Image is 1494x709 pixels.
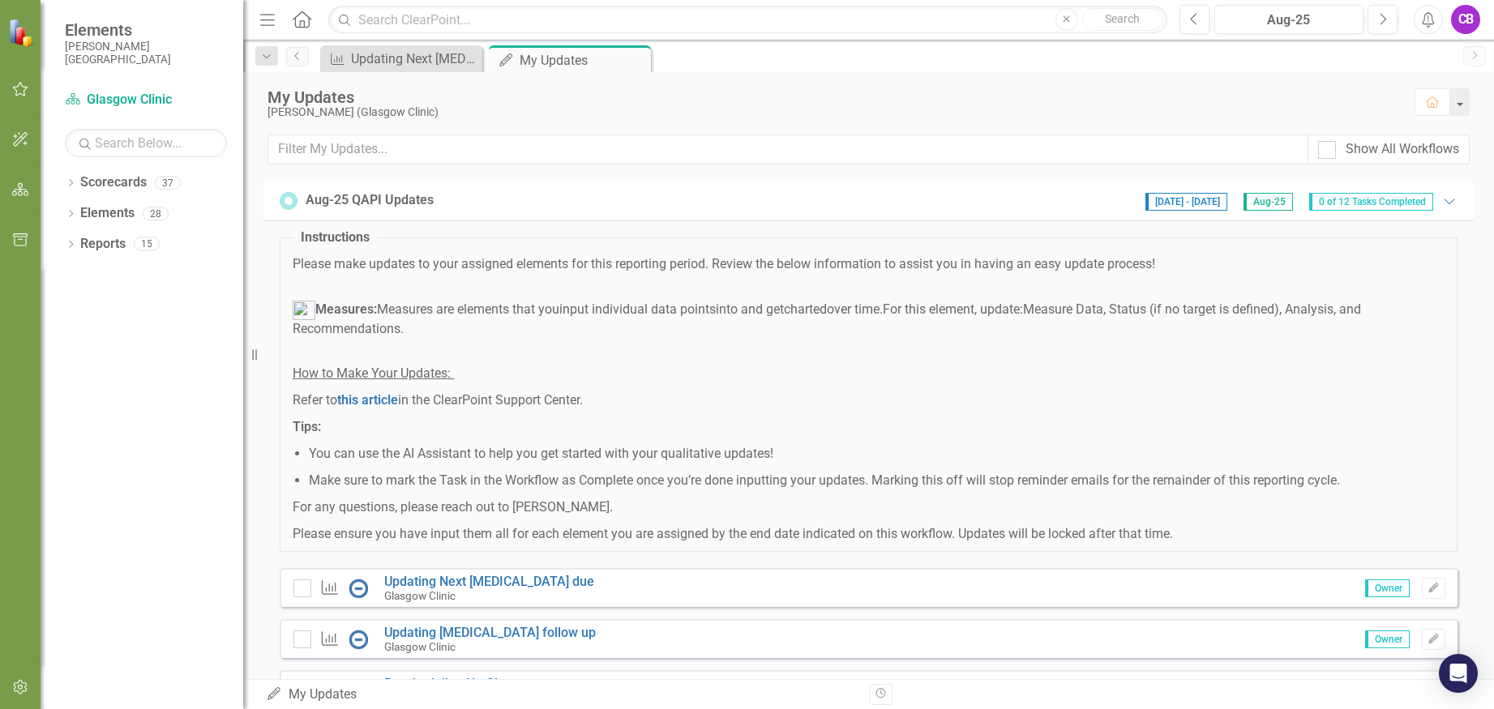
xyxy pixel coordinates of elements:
[384,589,456,602] small: Glasgow Clinic
[65,20,227,40] span: Elements
[1439,654,1478,693] div: Open Intercom Messenger
[293,301,1361,336] span: Measure Data, Status (if no target is defined), Analysis, and Recommendations.
[1365,630,1410,648] span: Owner
[349,579,368,598] img: No Information
[1082,8,1163,31] button: Search
[559,301,716,317] span: input individual data points
[80,235,126,254] a: Reports
[293,256,1155,271] span: Please make updates to your assigned elements for this reporting period. Review the below informa...
[155,176,181,190] div: 37
[1214,5,1363,34] button: Aug-25
[268,88,1398,106] div: My Updates
[1309,193,1433,211] span: 0 of 12 Tasks Completed
[268,106,1398,118] div: [PERSON_NAME] (Glasgow Clinic)
[306,191,434,210] div: Aug-25 QAPI Updates
[784,301,827,317] span: charted
[309,446,773,461] span: You can use the AI Assistant to help you get started with your qualitative updates!
[1244,193,1293,211] span: Aug-25
[293,301,315,320] img: mceclip4.png
[293,229,378,247] legend: Instructions
[8,18,36,46] img: ClearPoint Strategy
[1145,193,1227,211] span: [DATE] - [DATE]
[266,686,856,704] div: My Updates
[351,49,478,69] div: Updating Next [MEDICAL_DATA] due
[315,301,377,317] strong: Measures:
[384,574,594,589] a: Updating Next [MEDICAL_DATA] due
[827,301,883,317] span: over time.
[349,630,368,649] img: No Information
[398,392,583,408] span: in the ClearPoint Support Center.
[293,526,1173,541] span: Please ensure you have input them all for each element you are assigned by the end date indicated...
[384,625,596,640] a: Updating [MEDICAL_DATA] follow up
[1105,12,1140,25] span: Search
[716,301,784,317] span: into and get
[1451,5,1480,34] button: CB
[293,392,337,408] span: Refer to
[337,392,398,408] a: this article
[143,207,169,220] div: 28
[328,6,1167,34] input: Search ClearPoint...
[65,91,227,109] a: Glasgow Clinic
[324,49,478,69] a: Updating Next [MEDICAL_DATA] due
[1365,579,1410,597] span: Owner
[80,204,135,223] a: Elements
[293,419,321,434] span: Tips:
[309,472,1340,488] span: Make sure to mark the Task in the Workflow as Complete once you’re done inputting your updates. M...
[1220,11,1358,30] div: Aug-25
[293,365,451,381] span: How to Make Your Updates:
[65,40,227,66] small: [PERSON_NAME][GEOGRAPHIC_DATA]
[883,301,1023,317] span: For this element, update:
[520,50,647,70] div: My Updates
[134,237,160,251] div: 15
[293,301,559,317] span: Measures are elements that you
[80,173,147,192] a: Scorecards
[293,499,613,515] span: For any questions, please reach out to [PERSON_NAME].
[384,640,456,653] small: Glasgow Clinic
[65,129,227,157] input: Search Below...
[1346,140,1459,159] div: Show All Workflows
[268,135,1308,164] input: Filter My Updates...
